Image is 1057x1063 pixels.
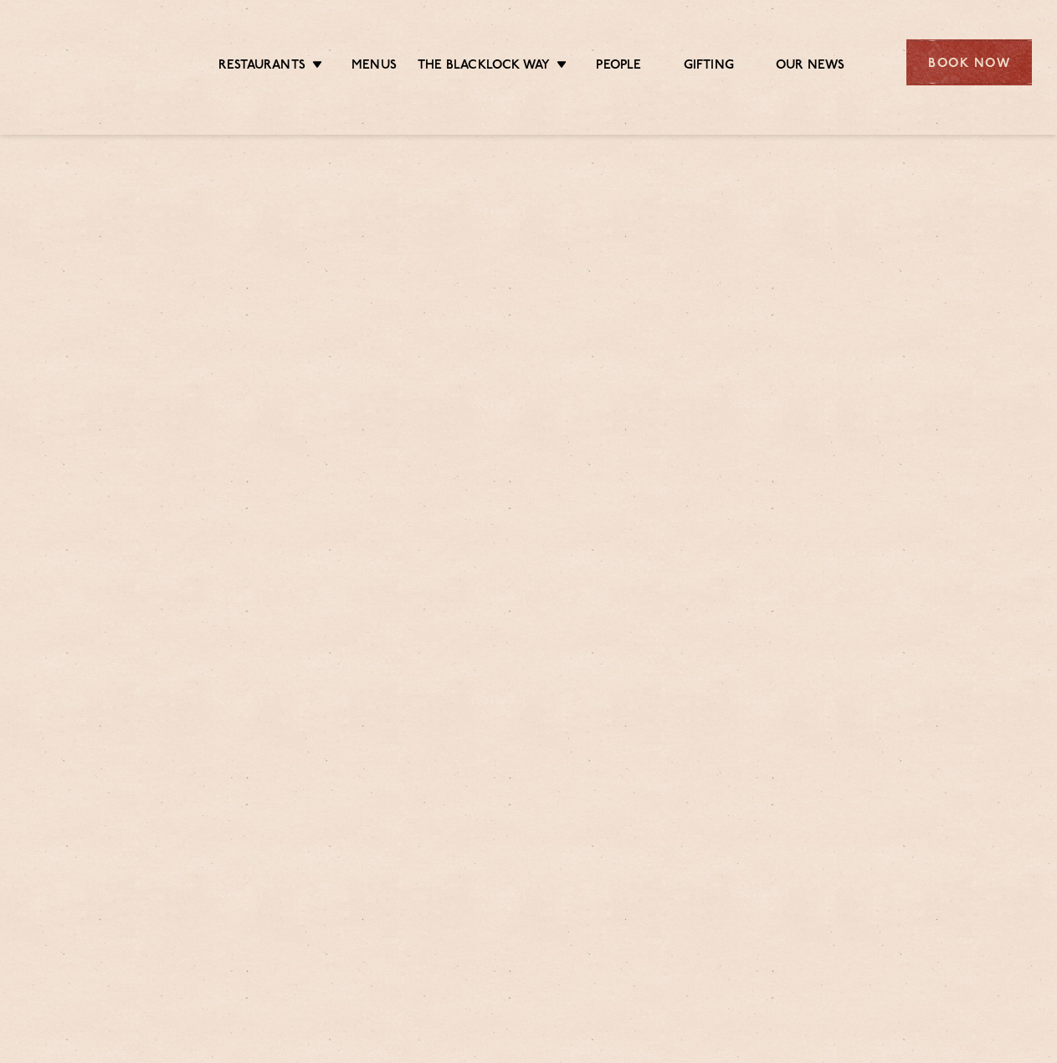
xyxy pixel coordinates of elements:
a: Restaurants [218,58,305,76]
a: People [596,58,641,76]
a: The Blacklock Way [418,58,550,76]
a: Gifting [684,58,734,76]
a: Our News [776,58,845,76]
div: Book Now [906,39,1032,85]
a: Menus [351,58,397,76]
img: svg%3E [25,16,165,110]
